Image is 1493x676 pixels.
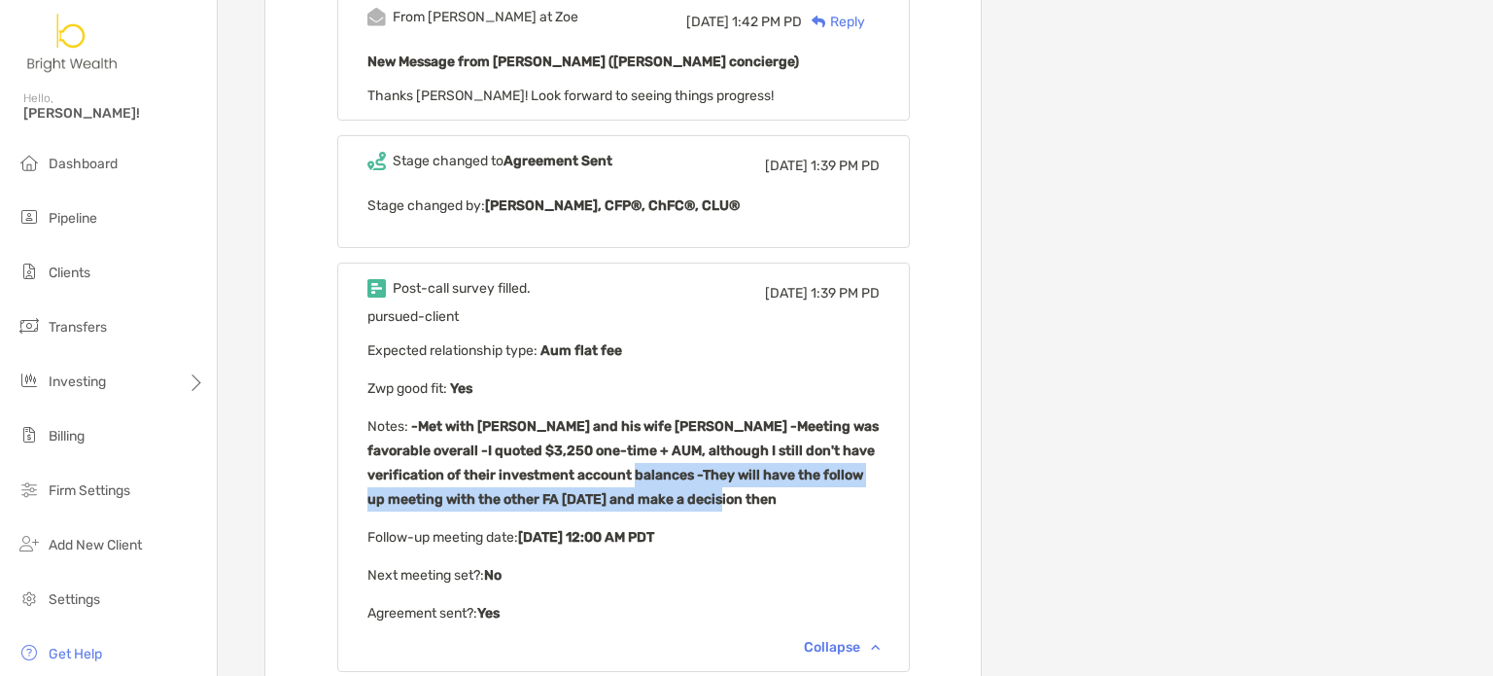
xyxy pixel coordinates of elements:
[477,605,500,622] b: Yes
[732,14,802,30] span: 1:42 PM PD
[871,644,880,650] img: Chevron icon
[538,342,622,359] b: Aum flat fee
[485,197,740,214] b: [PERSON_NAME], CFP®, ChFC®, CLU®
[367,418,879,508] b: -Met with [PERSON_NAME] and his wife [PERSON_NAME] -Meeting was favorable overall -I quoted $3,25...
[49,210,97,227] span: Pipeline
[367,525,880,550] p: Follow-up meeting date :
[367,376,880,401] p: Zwp good fit :
[802,12,865,32] div: Reply
[23,105,205,122] span: [PERSON_NAME]!
[17,314,41,338] img: transfers icon
[393,280,531,297] div: Post-call survey filled.
[765,158,808,174] span: [DATE]
[811,158,880,174] span: 1:39 PM PD
[811,285,880,302] span: 1:39 PM PD
[49,591,100,608] span: Settings
[447,380,472,397] b: Yes
[17,587,41,610] img: settings icon
[367,414,880,512] p: Notes :
[17,641,41,664] img: get-help icon
[393,9,578,25] div: From [PERSON_NAME] at Zoe
[367,53,799,70] b: New Message from [PERSON_NAME] ([PERSON_NAME] concierge)
[17,369,41,392] img: investing icon
[17,423,41,446] img: billing icon
[686,14,729,30] span: [DATE]
[367,338,880,363] p: Expected relationship type :
[503,153,612,169] b: Agreement Sent
[49,319,107,336] span: Transfers
[49,646,102,662] span: Get Help
[367,8,386,26] img: Event icon
[49,482,130,499] span: Firm Settings
[484,567,502,584] b: No
[23,8,122,78] img: Zoe Logo
[49,374,106,390] span: Investing
[393,153,612,169] div: Stage changed to
[49,156,118,172] span: Dashboard
[367,279,386,298] img: Event icon
[804,639,880,656] div: Collapse
[367,563,880,587] p: Next meeting set? :
[518,529,654,546] b: [DATE] 12:00 AM PDT
[367,601,880,625] p: Agreement sent? :
[17,532,41,555] img: add_new_client icon
[367,308,459,325] span: pursued-client
[367,88,774,104] span: Thanks [PERSON_NAME]! Look forward to seeing things progress!
[17,260,41,283] img: clients icon
[17,478,41,501] img: firm-settings icon
[367,194,880,218] p: Stage changed by:
[812,16,826,28] img: Reply icon
[49,537,142,553] span: Add New Client
[49,265,90,281] span: Clients
[17,205,41,229] img: pipeline icon
[17,151,41,174] img: dashboard icon
[367,152,386,170] img: Event icon
[49,428,85,445] span: Billing
[765,285,808,302] span: [DATE]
